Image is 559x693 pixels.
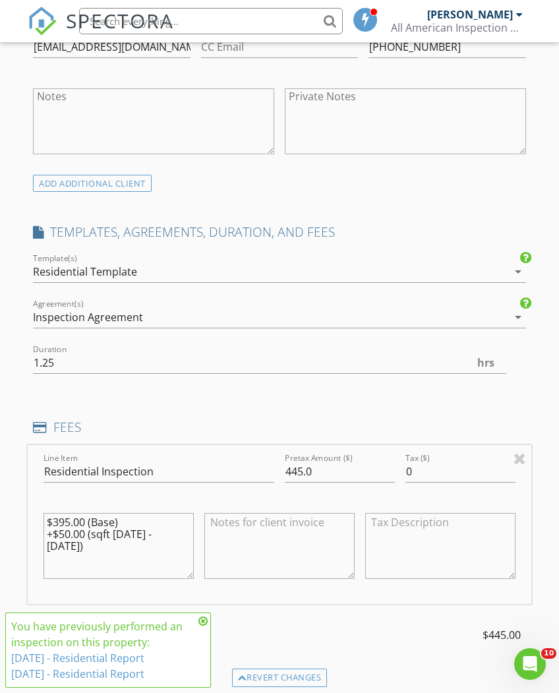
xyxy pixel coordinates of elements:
[33,266,137,278] div: Residential Template
[33,352,506,374] input: 0.0
[33,419,525,436] h4: FEES
[33,175,152,193] div: ADD ADDITIONAL client
[391,21,523,34] div: All American Inspection Services
[11,667,144,681] a: [DATE] - Residential Report
[28,18,174,45] a: SPECTORA
[541,648,556,659] span: 10
[11,618,194,682] div: You have previously performed an inspection on this property:
[510,264,526,280] i: arrow_drop_down
[79,8,343,34] input: Search everything...
[510,309,526,325] i: arrow_drop_down
[28,7,57,36] img: The Best Home Inspection Software - Spectora
[33,224,525,241] h4: TEMPLATES, AGREEMENTS, DURATION, AND FEES
[514,648,546,680] iframe: Intercom live chat
[477,357,494,368] span: hrs
[33,311,143,323] div: Inspection Agreement
[11,651,144,665] a: [DATE] - Residential Report
[427,8,513,21] div: [PERSON_NAME]
[483,627,521,643] span: $445.00
[232,669,328,687] div: Revert changes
